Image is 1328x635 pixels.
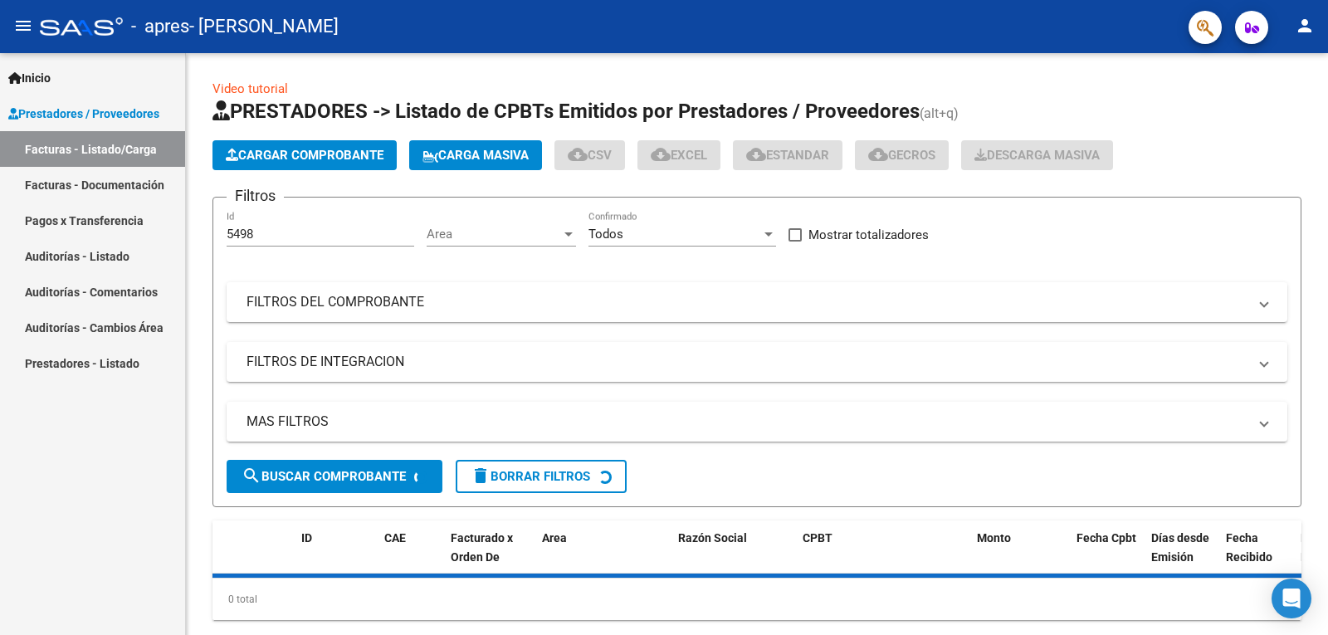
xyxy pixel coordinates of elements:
[588,227,623,242] span: Todos
[247,413,1247,431] mat-panel-title: MAS FILTROS
[451,531,513,564] span: Facturado x Orden De
[961,140,1113,170] app-download-masive: Descarga masiva de comprobantes (adjuntos)
[970,520,1070,593] datatable-header-cell: Monto
[637,140,720,170] button: EXCEL
[212,81,288,96] a: Video tutorial
[961,140,1113,170] button: Descarga Masiva
[13,16,33,36] mat-icon: menu
[301,531,312,545] span: ID
[568,148,612,163] span: CSV
[8,105,159,123] span: Prestadores / Proveedores
[471,466,491,486] mat-icon: delete
[227,460,442,493] button: Buscar Comprobante
[1295,16,1315,36] mat-icon: person
[651,144,671,164] mat-icon: cloud_download
[247,353,1247,371] mat-panel-title: FILTROS DE INTEGRACION
[8,69,51,87] span: Inicio
[427,227,561,242] span: Area
[535,520,647,593] datatable-header-cell: Area
[226,148,383,163] span: Cargar Comprobante
[378,520,444,593] datatable-header-cell: CAE
[212,100,920,123] span: PRESTADORES -> Listado de CPBTs Emitidos por Prestadores / Proveedores
[974,148,1100,163] span: Descarga Masiva
[678,531,747,545] span: Razón Social
[227,282,1287,322] mat-expansion-panel-header: FILTROS DEL COMPROBANTE
[212,579,1301,620] div: 0 total
[671,520,796,593] datatable-header-cell: Razón Social
[1070,520,1145,593] datatable-header-cell: Fecha Cpbt
[803,531,832,545] span: CPBT
[868,148,935,163] span: Gecros
[733,140,842,170] button: Estandar
[855,140,949,170] button: Gecros
[568,144,588,164] mat-icon: cloud_download
[1226,531,1272,564] span: Fecha Recibido
[456,460,627,493] button: Borrar Filtros
[920,105,959,121] span: (alt+q)
[227,402,1287,442] mat-expansion-panel-header: MAS FILTROS
[746,144,766,164] mat-icon: cloud_download
[212,140,397,170] button: Cargar Comprobante
[444,520,535,593] datatable-header-cell: Facturado x Orden De
[242,466,261,486] mat-icon: search
[1219,520,1294,593] datatable-header-cell: Fecha Recibido
[977,531,1011,545] span: Monto
[295,520,378,593] datatable-header-cell: ID
[471,469,590,484] span: Borrar Filtros
[409,140,542,170] button: Carga Masiva
[227,184,284,208] h3: Filtros
[651,148,707,163] span: EXCEL
[247,293,1247,311] mat-panel-title: FILTROS DEL COMPROBANTE
[1077,531,1136,545] span: Fecha Cpbt
[422,148,529,163] span: Carga Masiva
[131,8,189,45] span: - apres
[1145,520,1219,593] datatable-header-cell: Días desde Emisión
[542,531,567,545] span: Area
[746,148,829,163] span: Estandar
[554,140,625,170] button: CSV
[1151,531,1209,564] span: Días desde Emisión
[384,531,406,545] span: CAE
[1272,579,1311,618] div: Open Intercom Messenger
[868,144,888,164] mat-icon: cloud_download
[796,520,970,593] datatable-header-cell: CPBT
[242,469,406,484] span: Buscar Comprobante
[227,342,1287,382] mat-expansion-panel-header: FILTROS DE INTEGRACION
[189,8,339,45] span: - [PERSON_NAME]
[808,225,929,245] span: Mostrar totalizadores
